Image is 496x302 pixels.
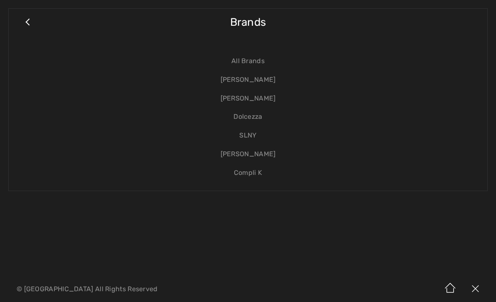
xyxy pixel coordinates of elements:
[17,108,479,126] a: Dolcezza
[438,276,463,302] img: Home
[17,145,479,164] a: [PERSON_NAME]
[17,52,479,71] a: All Brands
[463,276,488,302] img: X
[17,126,479,145] a: SLNY
[230,7,266,37] span: Brands
[17,164,479,182] a: Compli K
[19,6,36,13] span: Help
[17,286,292,292] p: © [GEOGRAPHIC_DATA] All Rights Reserved
[17,71,479,89] a: [PERSON_NAME]
[17,89,479,108] a: [PERSON_NAME]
